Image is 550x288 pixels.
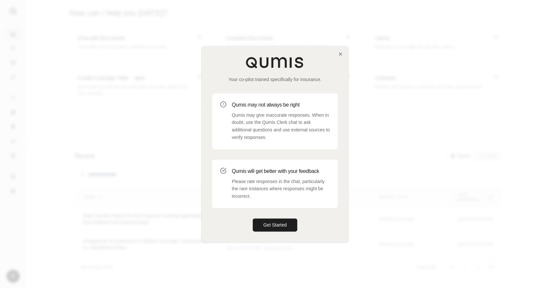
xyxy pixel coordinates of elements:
[212,76,338,83] p: Your co-pilot trained specifically for insurance.
[232,167,330,175] h3: Qumis will get better with your feedback
[232,111,330,141] p: Qumis may give inaccurate responses. When in doubt, use the Qumis Clerk chat to ask additional qu...
[232,178,330,200] p: Please rate responses in the chat, particularly the rare instances where responses might be incor...
[246,57,304,68] img: Qumis Logo
[232,101,330,109] h3: Qumis may not always be right
[253,218,297,231] button: Get Started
